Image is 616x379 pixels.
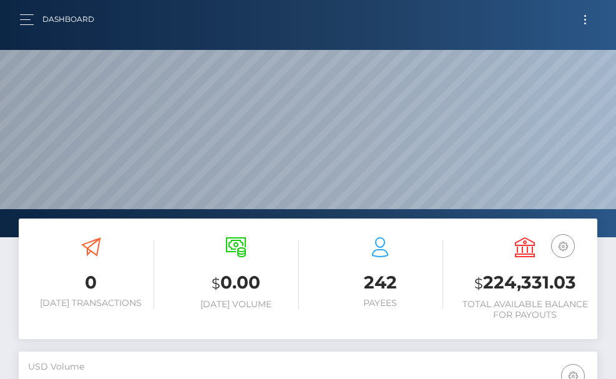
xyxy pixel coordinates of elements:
h6: Total Available Balance for Payouts [462,299,588,320]
button: Toggle navigation [574,11,597,28]
a: Dashboard [42,6,94,32]
h3: 0 [28,270,154,295]
h5: USD Volume [28,361,588,373]
h3: 224,331.03 [462,270,588,296]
